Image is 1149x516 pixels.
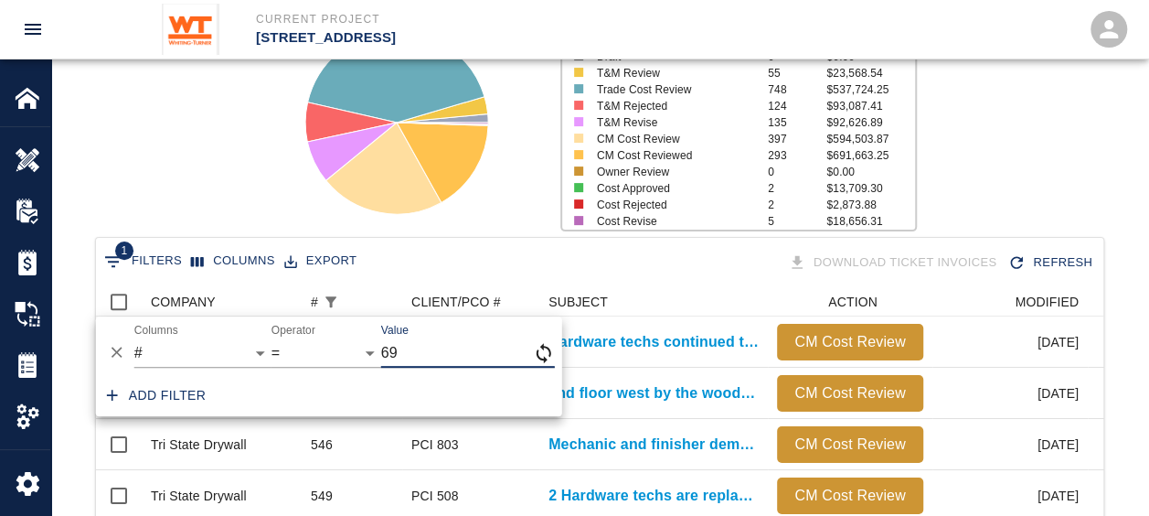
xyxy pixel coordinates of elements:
[784,247,1005,279] div: Tickets download in groups of 15
[411,435,459,454] div: PCI 803
[186,247,280,275] button: Select columns
[932,317,1088,368] div: [DATE]
[597,180,751,197] p: Cost Approved
[151,487,247,505] div: Tri State Drywall
[768,213,826,230] p: 5
[162,4,219,55] img: Whiting-Turner
[548,287,608,317] div: SUBJECT
[784,382,916,404] p: CM Cost Review
[828,287,878,317] div: ACTION
[1004,247,1100,279] button: Refresh
[768,287,932,317] div: ACTION
[134,323,178,339] label: Columns
[318,289,344,315] div: 1 active filter
[768,197,826,213] p: 2
[597,65,751,81] p: T&M Review
[142,287,302,317] div: COMPANY
[768,65,826,81] p: 55
[302,287,402,317] div: #
[597,131,751,147] p: CM Cost Review
[826,65,914,81] p: $23,568.54
[256,11,674,27] p: Current Project
[826,197,914,213] p: $2,873.88
[932,419,1088,470] div: [DATE]
[768,164,826,180] p: 0
[280,247,361,275] button: Export
[548,434,759,456] a: Mechanic and finisher demolished and patching the wall with wall...
[311,287,318,317] div: #
[826,147,914,164] p: $691,663.25
[768,147,826,164] p: 293
[597,114,751,131] p: T&M Revise
[100,379,214,413] button: Add filter
[826,180,914,197] p: $13,709.30
[548,485,759,507] a: 2 Hardware techs are replacing the original level handle locksets...
[100,247,186,276] button: Show filters
[151,287,216,317] div: COMPANY
[768,98,826,114] p: 124
[115,242,133,260] span: 1
[768,81,826,98] p: 748
[256,27,674,48] p: [STREET_ADDRESS]
[826,213,914,230] p: $18,656.31
[768,180,826,197] p: 2
[1015,287,1079,317] div: MODIFIED
[318,289,344,315] button: Show filters
[381,339,533,368] input: Filter value
[826,164,914,180] p: $0.00
[311,487,333,505] div: 549
[103,339,131,366] button: Delete
[932,287,1088,317] div: MODIFIED
[768,114,826,131] p: 135
[402,287,539,317] div: CLIENT/PCO #
[784,485,916,507] p: CM Cost Review
[768,131,826,147] p: 397
[784,434,916,456] p: CM Cost Review
[597,164,751,180] p: Owner Review
[344,289,369,315] button: Sort
[381,323,409,339] label: Value
[311,435,333,454] div: 546
[411,487,459,505] div: PCI 508
[784,331,916,353] p: CM Cost Review
[1058,428,1149,516] iframe: Chat Widget
[597,197,751,213] p: Cost Rejected
[151,435,247,454] div: Tri State Drywall
[597,98,751,114] p: T&M Rejected
[597,213,751,230] p: Cost Revise
[271,323,315,339] label: Operator
[932,368,1088,419] div: [DATE]
[826,131,914,147] p: $594,503.87
[826,81,914,98] p: $537,724.25
[826,114,914,131] p: $92,626.89
[548,331,759,353] a: Hardware techs continued the work [DATE] and this week...
[597,147,751,164] p: CM Cost Reviewed
[539,287,768,317] div: SUBJECT
[1004,247,1100,279] div: Refresh the list
[597,81,751,98] p: Trade Cost Review
[411,287,501,317] div: CLIENT/PCO #
[826,98,914,114] p: $93,087.41
[11,7,55,51] button: open drawer
[548,382,759,404] a: 2nd floor west by the wood ceiling SPC 10. Finisher...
